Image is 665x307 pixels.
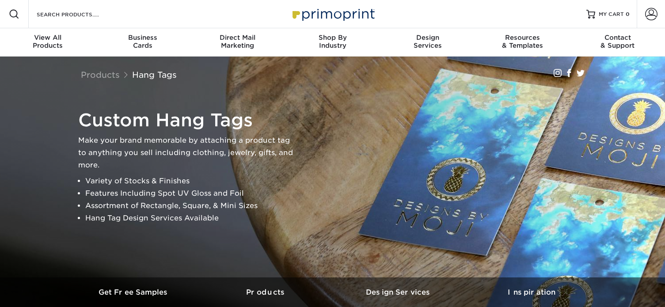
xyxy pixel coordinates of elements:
h3: Inspiration [465,288,598,296]
a: DesignServices [380,28,475,57]
a: Direct MailMarketing [190,28,285,57]
span: Business [95,34,190,42]
span: MY CART [599,11,624,18]
span: Contact [570,34,665,42]
span: Direct Mail [190,34,285,42]
h3: Products [200,288,333,296]
a: Design Services [333,277,465,307]
h3: Get Free Samples [68,288,200,296]
a: Inspiration [465,277,598,307]
a: Shop ByIndustry [285,28,380,57]
li: Variety of Stocks & Finishes [85,175,299,187]
a: Contact& Support [570,28,665,57]
span: Design [380,34,475,42]
div: Services [380,34,475,49]
a: BusinessCards [95,28,190,57]
div: & Support [570,34,665,49]
input: SEARCH PRODUCTS..... [36,9,122,19]
img: Primoprint [289,4,377,23]
a: Hang Tags [132,70,177,80]
span: Shop By [285,34,380,42]
h3: Design Services [333,288,465,296]
div: Cards [95,34,190,49]
a: Products [200,277,333,307]
div: & Templates [475,34,570,49]
p: Make your brand memorable by attaching a product tag to anything you sell including clothing, jew... [78,134,299,171]
li: Hang Tag Design Services Available [85,212,299,224]
li: Assortment of Rectangle, Square, & Mini Sizes [85,200,299,212]
a: Products [81,70,120,80]
div: Industry [285,34,380,49]
div: Marketing [190,34,285,49]
span: 0 [626,11,630,17]
a: Get Free Samples [68,277,200,307]
a: Resources& Templates [475,28,570,57]
h1: Custom Hang Tags [78,110,299,131]
li: Features Including Spot UV Gloss and Foil [85,187,299,200]
span: Resources [475,34,570,42]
